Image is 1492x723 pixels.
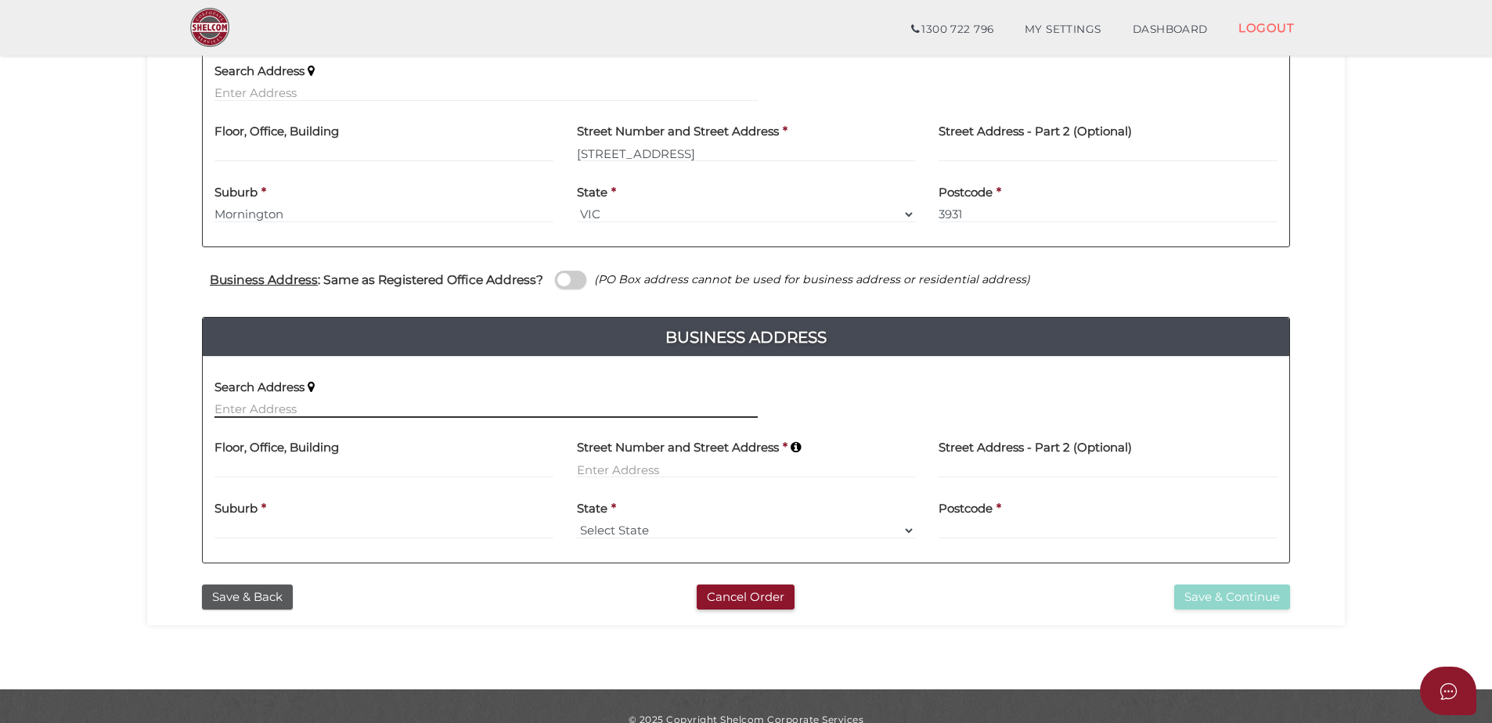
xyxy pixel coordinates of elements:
input: Postcode must be exactly 4 digits [939,522,1278,539]
h4: Search Address [214,381,305,394]
i: Keep typing in your address(including suburb) until it appears [308,65,315,77]
button: Open asap [1420,667,1476,715]
input: Enter Address [577,145,916,162]
h4: Business Address [203,325,1289,350]
h4: : Same as Registered Office Address? [210,273,543,286]
h4: Postcode [939,186,993,200]
h4: Suburb [214,502,258,516]
h4: Street Address - Part 2 (Optional) [939,441,1132,455]
a: MY SETTINGS [1009,14,1117,45]
i: Keep typing in your address(including suburb) until it appears [308,381,315,394]
a: LOGOUT [1223,12,1310,44]
u: Business Address [210,272,318,287]
button: Cancel Order [697,585,795,610]
button: Save & Back [202,585,293,610]
h4: State [577,186,607,200]
h4: Street Address - Part 2 (Optional) [939,125,1132,138]
h4: State [577,502,607,516]
i: (PO Box address cannot be used for business address or residential address) [594,272,1030,286]
a: DASHBOARD [1117,14,1224,45]
i: Keep typing in your address(including suburb) until it appears [791,441,801,454]
input: Enter Address [577,461,916,478]
h4: Street Number and Street Address [577,125,779,138]
h4: Postcode [939,502,993,516]
input: Postcode must be exactly 4 digits [939,206,1278,223]
h4: Search Address [214,65,305,78]
h4: Suburb [214,186,258,200]
a: 1300 722 796 [896,14,1009,45]
h4: Floor, Office, Building [214,441,339,455]
button: Save & Continue [1174,585,1290,610]
input: Enter Address [214,85,758,102]
h4: Street Number and Street Address [577,441,779,455]
h4: Floor, Office, Building [214,125,339,138]
input: Enter Address [214,401,758,418]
